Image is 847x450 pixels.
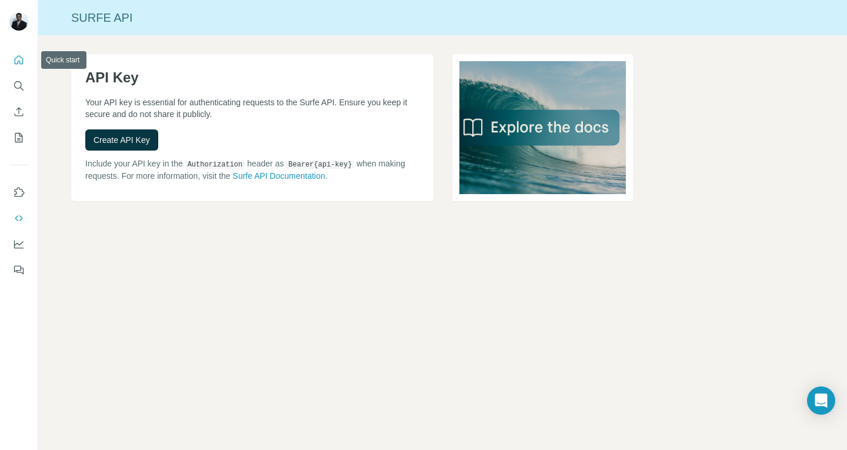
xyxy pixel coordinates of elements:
div: Surfe API [38,9,847,26]
button: Use Surfe API [9,208,28,229]
span: Create API Key [94,134,150,146]
p: Your API key is essential for authenticating requests to the Surfe API. Ensure you keep it secure... [85,96,419,120]
code: Bearer {api-key} [286,161,354,169]
h1: API Key [85,68,419,87]
a: Surfe API Documentation [233,171,325,181]
button: Feedback [9,259,28,281]
img: Avatar [9,12,28,31]
button: Use Surfe on LinkedIn [9,182,28,203]
button: Enrich CSV [9,101,28,122]
button: My lists [9,127,28,148]
div: Open Intercom Messenger [807,386,835,415]
button: Dashboard [9,234,28,255]
code: Authorization [185,161,245,169]
button: Quick start [9,49,28,71]
button: Search [9,75,28,96]
p: Include your API key in the header as when making requests. For more information, visit the . [85,158,419,182]
button: Create API Key [85,129,158,151]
